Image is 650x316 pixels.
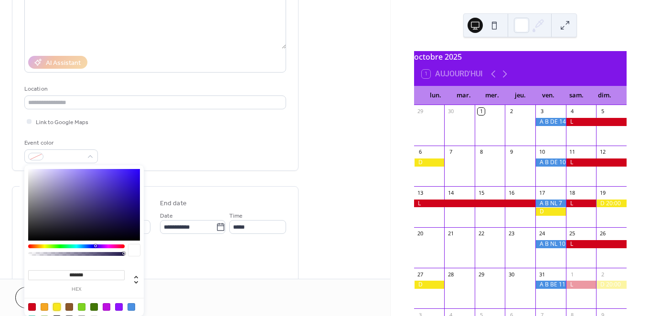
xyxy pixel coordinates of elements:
[538,108,545,115] div: 3
[478,271,485,278] div: 29
[535,200,566,208] div: A B NL 7
[596,281,627,289] div: D 20:00
[414,200,536,208] div: L
[103,303,110,311] div: #BD10E0
[414,281,445,289] div: D
[478,189,485,196] div: 15
[160,199,187,209] div: End date
[508,148,515,156] div: 9
[478,148,485,156] div: 8
[538,189,545,196] div: 17
[506,86,534,105] div: jeu.
[447,148,454,156] div: 7
[569,271,576,278] div: 1
[36,117,88,127] span: Link to Google Maps
[538,230,545,237] div: 24
[534,86,563,105] div: ven.
[414,51,627,63] div: octobre 2025
[508,108,515,115] div: 2
[417,189,424,196] div: 13
[447,189,454,196] div: 14
[599,271,606,278] div: 2
[566,118,627,126] div: L
[599,230,606,237] div: 26
[566,158,627,167] div: L
[596,200,627,208] div: D 20:00
[24,138,96,148] div: Event color
[508,230,515,237] div: 23
[478,108,485,115] div: 1
[569,189,576,196] div: 18
[566,281,597,289] div: L
[569,148,576,156] div: 11
[566,240,627,248] div: L
[65,303,73,311] div: #8B572A
[160,211,173,221] span: Date
[478,230,485,237] div: 22
[535,158,566,167] div: A B DE 10
[538,271,545,278] div: 31
[15,287,74,308] button: Cancel
[447,271,454,278] div: 28
[566,200,597,208] div: L
[508,271,515,278] div: 30
[563,86,591,105] div: sam.
[41,303,48,311] div: #F5A623
[508,189,515,196] div: 16
[447,230,454,237] div: 21
[569,108,576,115] div: 4
[24,84,284,94] div: Location
[28,287,125,292] label: hex
[128,303,135,311] div: #4A90E2
[599,189,606,196] div: 19
[417,108,424,115] div: 29
[417,271,424,278] div: 27
[535,240,566,248] div: A B NL 10
[535,208,566,216] div: D
[229,211,243,221] span: Time
[591,86,619,105] div: dim.
[115,303,123,311] div: #9013FE
[569,230,576,237] div: 25
[535,118,566,126] div: A B DE 14
[417,148,424,156] div: 6
[414,158,445,167] div: D
[90,303,98,311] div: #417505
[599,108,606,115] div: 5
[478,86,506,105] div: mer.
[447,108,454,115] div: 30
[538,148,545,156] div: 10
[78,303,85,311] div: #7ED321
[53,303,61,311] div: #F8E71C
[422,86,450,105] div: lun.
[28,303,36,311] div: #D0021B
[417,230,424,237] div: 20
[450,86,478,105] div: mar.
[599,148,606,156] div: 12
[535,281,566,289] div: A B BE 11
